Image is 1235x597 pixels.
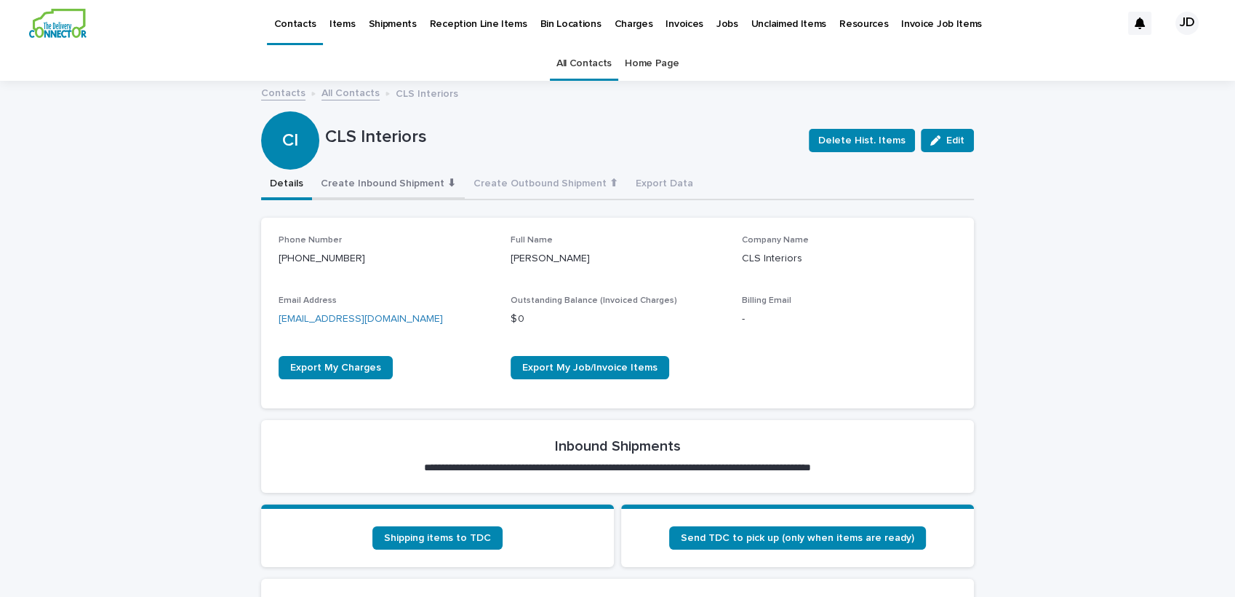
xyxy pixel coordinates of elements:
[556,47,612,81] a: All Contacts
[279,296,337,305] span: Email Address
[290,363,381,373] span: Export My Charges
[384,533,491,543] span: Shipping items to TDC
[312,170,465,200] button: Create Inbound Shipment ⬇
[669,526,926,550] a: Send TDC to pick up (only when items are ready)
[279,314,443,324] a: [EMAIL_ADDRESS][DOMAIN_NAME]
[321,84,380,100] a: All Contacts
[742,236,809,245] span: Company Name
[742,296,791,305] span: Billing Email
[511,296,677,305] span: Outstanding Balance (Invoiced Charges)
[818,133,906,148] span: Delete Hist. Items
[279,253,365,264] a: [PHONE_NUMBER]
[325,127,797,148] p: CLS Interiors
[809,129,915,152] button: Delete Hist. Items
[555,438,681,455] h2: Inbound Shipments
[261,170,312,200] button: Details
[511,251,725,266] p: [PERSON_NAME]
[279,356,393,379] a: Export My Charges
[921,129,974,152] button: Edit
[261,71,319,151] div: CI
[1175,12,1199,35] div: JD
[522,363,658,373] span: Export My Job/Invoice Items
[742,312,956,327] p: -
[627,170,702,200] button: Export Data
[29,9,87,38] img: aCWQmA6OSGG0Kwt8cj3c
[511,312,725,327] p: $ 0
[681,533,914,543] span: Send TDC to pick up (only when items are ready)
[511,356,669,379] a: Export My Job/Invoice Items
[465,170,627,200] button: Create Outbound Shipment ⬆
[946,135,964,146] span: Edit
[261,84,305,100] a: Contacts
[372,526,503,550] a: Shipping items to TDC
[396,84,458,100] p: CLS Interiors
[742,251,956,266] p: CLS Interiors
[511,236,553,245] span: Full Name
[625,47,679,81] a: Home Page
[279,236,342,245] span: Phone Number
